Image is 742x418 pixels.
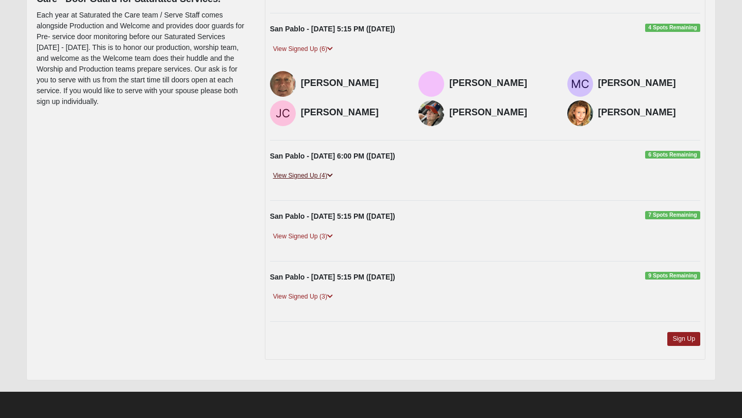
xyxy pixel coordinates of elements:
h4: [PERSON_NAME] [598,107,700,118]
h4: [PERSON_NAME] [301,107,403,118]
img: Allyson Manley [567,100,593,126]
strong: San Pablo - [DATE] 5:15 PM ([DATE]) [270,25,395,33]
h4: [PERSON_NAME] [301,78,403,89]
strong: San Pablo - [DATE] 6:00 PM ([DATE]) [270,152,395,160]
h4: [PERSON_NAME] [449,78,551,89]
span: 4 Spots Remaining [645,24,700,32]
p: Each year at Saturated the Care team / Serve Staff comes alongside Production and Welcome and pro... [37,10,249,107]
img: Jeff Concannon [270,100,296,126]
img: Maria Concannon [567,71,593,97]
img: Carl Eurenius [418,71,444,97]
span: 7 Spots Remaining [645,211,700,219]
a: View Signed Up (6) [270,44,336,55]
a: Sign Up [667,332,700,346]
strong: San Pablo - [DATE] 5:15 PM ([DATE]) [270,273,395,281]
img: Rich Blankenship [270,71,296,97]
span: 6 Spots Remaining [645,151,700,159]
a: View Signed Up (4) [270,170,336,181]
h4: [PERSON_NAME] [598,78,700,89]
span: 9 Spots Remaining [645,272,700,280]
a: View Signed Up (3) [270,231,336,242]
strong: San Pablo - [DATE] 5:15 PM ([DATE]) [270,212,395,220]
h4: [PERSON_NAME] [449,107,551,118]
a: View Signed Up (3) [270,291,336,302]
img: Michelle Howard [418,100,444,126]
